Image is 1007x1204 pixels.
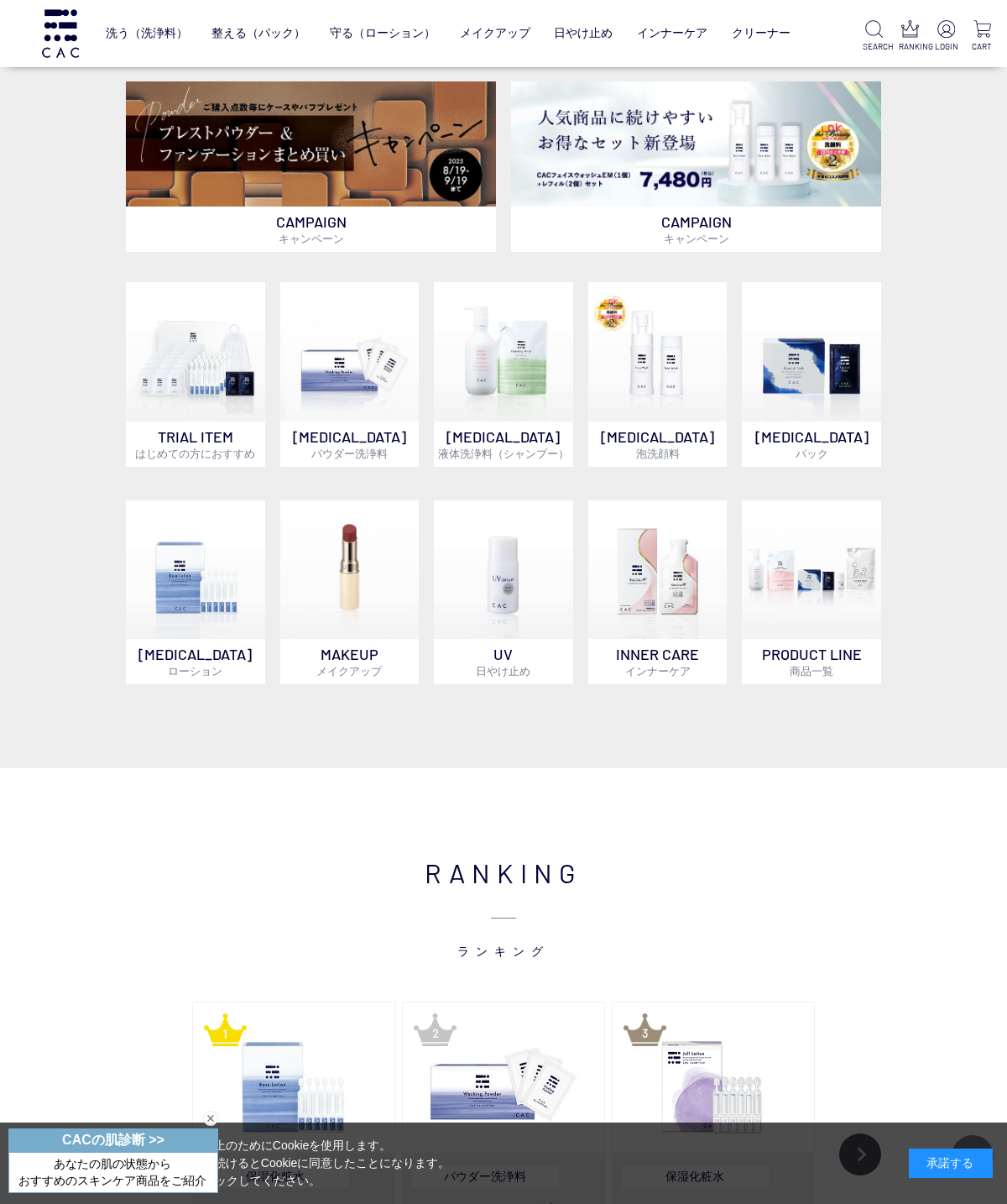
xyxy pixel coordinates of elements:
img: トライアルセット [126,282,265,421]
a: SEARCH [863,20,885,53]
a: MAKEUPメイクアップ [280,500,420,685]
p: INNER CARE [588,639,728,684]
p: UV [434,639,573,684]
p: [MEDICAL_DATA] [126,639,265,684]
a: 守る（ローション） [330,13,436,53]
a: クリーナー [732,13,790,53]
a: [MEDICAL_DATA]液体洗浄料（シャンプー） [434,282,573,467]
a: 洗う（洗浄料） [106,13,188,53]
a: メイクアップ [460,13,530,53]
span: キャンペーン [279,232,344,245]
img: ＣＡＣウォッシングパウダー [403,1002,604,1153]
span: ローション [168,664,222,678]
span: パウダー洗浄料 [311,447,388,460]
span: ランキング [126,893,881,960]
a: LOGIN [935,20,957,53]
a: UV日やけ止め [434,500,573,685]
span: 日やけ止め [476,664,530,678]
span: 泡洗顔料 [636,447,680,460]
img: インナーケア [588,500,728,640]
p: LOGIN [935,40,957,53]
p: [MEDICAL_DATA] [588,421,728,467]
p: CART [971,40,994,53]
img: 泡洗顔料 [588,282,728,421]
a: 泡洗顔料 [MEDICAL_DATA]泡洗顔料 [588,282,728,467]
span: 液体洗浄料（シャンプー） [438,447,569,460]
p: [MEDICAL_DATA] [742,421,881,467]
span: 商品一覧 [790,664,833,678]
a: インナーケア INNER CAREインナーケア [588,500,728,685]
p: TRIAL ITEM [126,421,265,467]
span: キャンペーン [664,232,729,245]
a: トライアルセット TRIAL ITEMはじめての方におすすめ [126,282,265,467]
span: はじめての方におすすめ [135,447,255,460]
img: ＣＡＣ ベースローション [193,1002,394,1153]
p: MAKEUP [280,639,420,684]
a: ベースメイクキャンペーン ベースメイクキャンペーン CAMPAIGNキャンペーン [126,81,496,253]
img: ベースメイクキャンペーン [126,81,496,207]
a: [MEDICAL_DATA]ローション [126,500,265,685]
a: 整える（パック） [211,13,305,53]
a: PRODUCT LINE商品一覧 [742,500,881,685]
p: [MEDICAL_DATA] [280,421,420,467]
a: フェイスウォッシュ＋レフィル2個セット フェイスウォッシュ＋レフィル2個セット CAMPAIGNキャンペーン [511,81,881,253]
div: 承諾する [909,1149,993,1178]
p: [MEDICAL_DATA] [434,421,573,467]
p: CAMPAIGN [126,207,496,252]
p: RANKING [899,40,921,53]
img: ＣＡＣジェルローション loading= [613,1002,814,1153]
span: メイクアップ [316,664,382,678]
span: パック [796,447,828,460]
a: [MEDICAL_DATA]パウダー洗浄料 [280,282,420,467]
p: CAMPAIGN [511,207,881,252]
p: PRODUCT LINE [742,639,881,684]
a: RANKING [899,20,921,53]
h2: RANKING [126,852,881,960]
a: インナーケア [637,13,707,53]
img: logo [39,9,81,57]
span: インナーケア [625,664,691,678]
div: 当サイトでは、お客様へのサービス向上のためにCookieを使用します。 「承諾する」をクリックするか閲覧を続けるとCookieに同意したことになります。 詳細はこちらの をクリックしてください。 [14,1137,451,1190]
img: フェイスウォッシュ＋レフィル2個セット [511,81,881,207]
a: CART [971,20,994,53]
a: [MEDICAL_DATA]パック [742,282,881,467]
p: SEARCH [863,40,885,53]
a: 日やけ止め [554,13,613,53]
